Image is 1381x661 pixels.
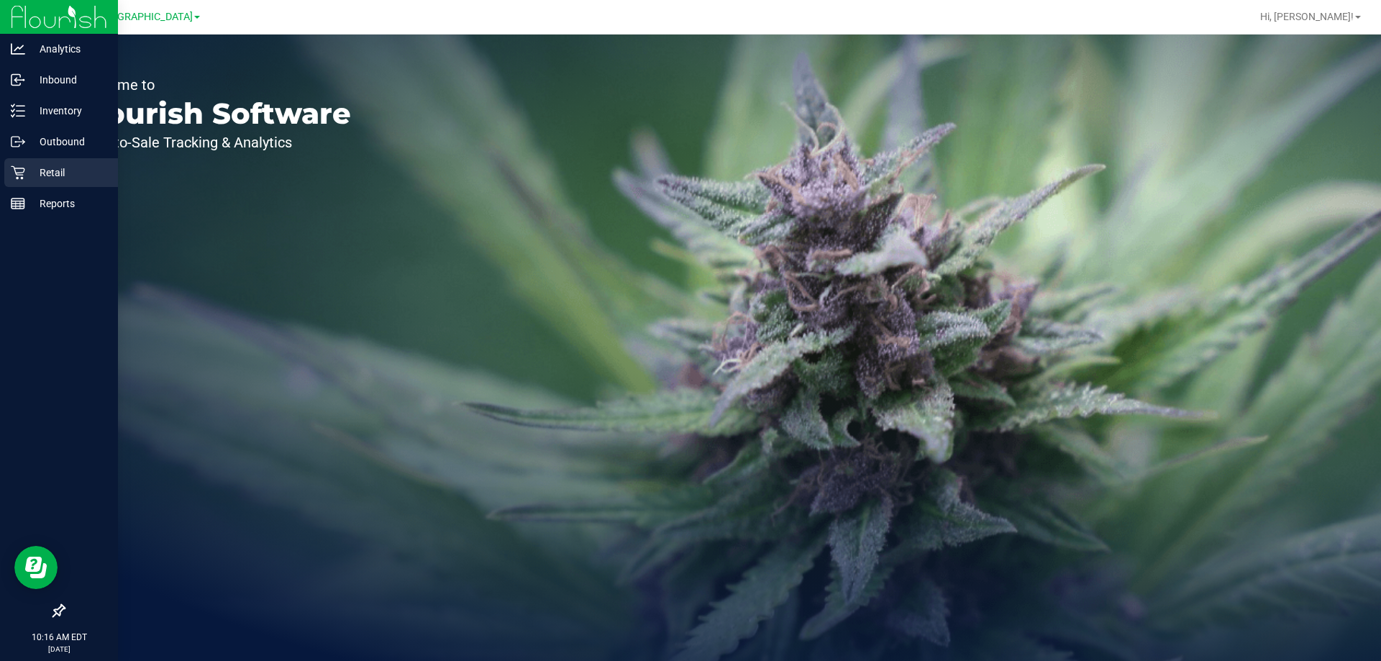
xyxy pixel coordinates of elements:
[78,99,351,128] p: Flourish Software
[11,135,25,149] inline-svg: Outbound
[78,78,351,92] p: Welcome to
[25,133,111,150] p: Outbound
[25,71,111,88] p: Inbound
[11,73,25,87] inline-svg: Inbound
[94,11,193,23] span: [GEOGRAPHIC_DATA]
[25,195,111,212] p: Reports
[11,165,25,180] inline-svg: Retail
[6,644,111,655] p: [DATE]
[6,631,111,644] p: 10:16 AM EDT
[11,104,25,118] inline-svg: Inventory
[25,102,111,119] p: Inventory
[11,42,25,56] inline-svg: Analytics
[78,135,351,150] p: Seed-to-Sale Tracking & Analytics
[11,196,25,211] inline-svg: Reports
[25,164,111,181] p: Retail
[25,40,111,58] p: Analytics
[14,546,58,589] iframe: Resource center
[1260,11,1354,22] span: Hi, [PERSON_NAME]!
